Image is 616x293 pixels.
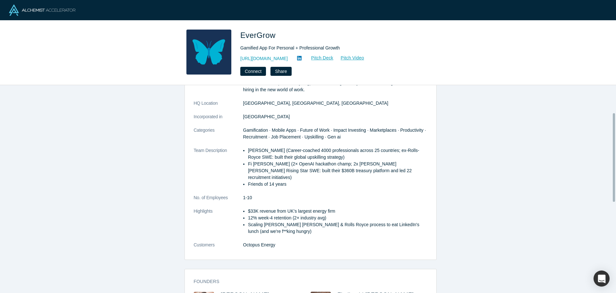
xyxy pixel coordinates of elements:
p: Fi [PERSON_NAME] (2× OpenAI hackathon champ; 2x [PERSON_NAME] [PERSON_NAME] Rising Star SWE: buil... [248,161,427,181]
dd: [GEOGRAPHIC_DATA] [243,113,427,120]
dd: Octopus Energy [243,242,427,248]
p: Scaling [PERSON_NAME] [PERSON_NAME] & Rolls Royce process to eat LinkedIn's lunch (and we're f**k... [248,221,427,235]
span: EverGrow [240,31,278,40]
dt: Categories [194,127,243,147]
p: [PERSON_NAME] (Career-coached 4000 professionals across 25 countries; ex-Rolls-Royce SWE: built t... [248,147,427,161]
span: Gamification · Mobile Apps · Future of Work · Impact Investing · Marketplaces · Productivity · Re... [243,128,426,139]
p: 12% week-4 retention (2× industry avg) [248,215,427,221]
img: Alchemist Logo [9,4,75,16]
a: [URL][DOMAIN_NAME] [240,55,288,62]
div: Gamified App For Personal + Professional Growth [240,45,420,51]
a: Pitch Deck [304,54,334,62]
dt: HQ Location [194,100,243,113]
dt: Highlights [194,208,243,242]
p: Friends of 14 years [248,181,427,188]
dd: [GEOGRAPHIC_DATA], [GEOGRAPHIC_DATA], [GEOGRAPHIC_DATA] [243,100,427,107]
dt: Customers [194,242,243,255]
dd: 1-10 [243,194,427,201]
h3: Founders [194,278,418,285]
button: Connect [240,67,266,76]
dt: No. of Employees [194,194,243,208]
dt: Team Description [194,147,243,194]
p: $33K revenue from UK’s largest energy firm [248,208,427,215]
img: EverGrow's Logo [186,30,231,75]
dt: Incorporated in [194,113,243,127]
a: Pitch Video [334,54,364,62]
button: Share [270,67,291,76]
